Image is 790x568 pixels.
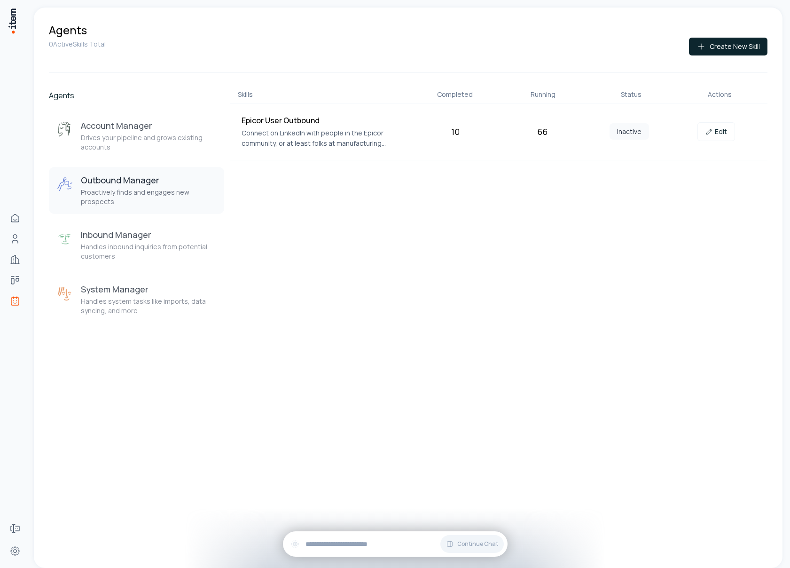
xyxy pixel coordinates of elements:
div: Actions [679,90,760,99]
p: Handles system tasks like imports, data syncing, and more [81,297,217,316]
div: Running [503,90,584,99]
button: Continue Chat [440,535,504,553]
h4: Epicor User Outbound [242,115,408,126]
button: Inbound ManagerInbound ManagerHandles inbound inquiries from potential customers [49,221,224,268]
p: Drives your pipeline and grows existing accounts [81,133,217,152]
a: Agents [6,292,24,310]
span: Continue Chat [457,540,498,548]
h3: Outbound Manager [81,174,217,186]
a: Edit [697,122,735,141]
button: Create New Skill [689,38,767,55]
h2: Agents [49,90,224,101]
p: 0 Active Skills Total [49,39,106,49]
h3: System Manager [81,284,217,295]
img: Account Manager [56,122,73,139]
img: System Manager [56,285,73,302]
img: Inbound Manager [56,231,73,248]
a: Companies [6,250,24,269]
div: Completed [415,90,495,99]
div: 66 [503,125,582,138]
button: Account ManagerAccount ManagerDrives your pipeline and grows existing accounts [49,112,224,159]
a: Forms [6,519,24,538]
h1: Agents [49,23,87,38]
div: 10 [416,125,495,138]
span: inactive [610,123,649,140]
button: Outbound ManagerOutbound ManagerProactively finds and engages new prospects [49,167,224,214]
a: People [6,229,24,248]
a: Deals [6,271,24,290]
p: Connect on LinkedIn with people in the Epicor community, or at least folks at manufacturing compa... [242,128,408,149]
button: System ManagerSystem ManagerHandles system tasks like imports, data syncing, and more [49,276,224,323]
img: Item Brain Logo [8,8,17,34]
h3: Inbound Manager [81,229,217,240]
img: Outbound Manager [56,176,73,193]
p: Proactively finds and engages new prospects [81,188,217,206]
h3: Account Manager [81,120,217,131]
div: Status [591,90,672,99]
div: Continue Chat [283,531,508,557]
a: Home [6,209,24,228]
p: Handles inbound inquiries from potential customers [81,242,217,261]
div: Skills [238,90,407,99]
a: Settings [6,542,24,560]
